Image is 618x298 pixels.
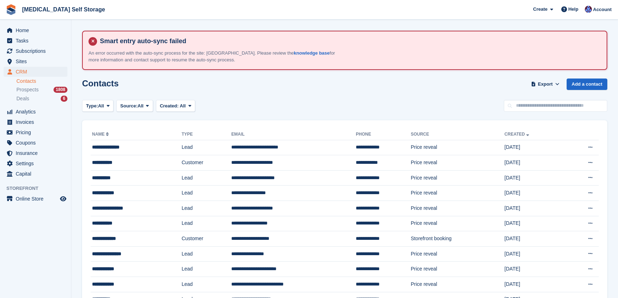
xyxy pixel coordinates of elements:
[505,216,564,231] td: [DATE]
[156,100,195,112] button: Created: All
[182,170,231,186] td: Lead
[16,95,67,102] a: Deals 6
[182,140,231,155] td: Lead
[97,37,601,45] h4: Smart entry auto-sync failed
[116,100,153,112] button: Source: All
[182,246,231,262] td: Lead
[505,186,564,201] td: [DATE]
[411,201,505,216] td: Price reveal
[505,170,564,186] td: [DATE]
[138,102,144,110] span: All
[59,195,67,203] a: Preview store
[98,102,104,110] span: All
[182,231,231,247] td: Customer
[182,216,231,231] td: Lead
[4,194,67,204] a: menu
[411,216,505,231] td: Price reveal
[182,186,231,201] td: Lead
[16,56,59,66] span: Sites
[16,95,29,102] span: Deals
[182,277,231,292] td: Lead
[16,148,59,158] span: Insurance
[231,129,356,140] th: Email
[16,117,59,127] span: Invoices
[182,262,231,277] td: Lead
[6,185,71,192] span: Storefront
[180,103,186,108] span: All
[182,201,231,216] td: Lead
[16,127,59,137] span: Pricing
[356,129,411,140] th: Phone
[16,78,67,85] a: Contacts
[411,155,505,171] td: Price reveal
[182,155,231,171] td: Customer
[4,169,67,179] a: menu
[505,132,531,137] a: Created
[538,81,553,88] span: Export
[92,132,110,137] a: Name
[4,67,67,77] a: menu
[16,36,59,46] span: Tasks
[182,129,231,140] th: Type
[505,246,564,262] td: [DATE]
[411,170,505,186] td: Price reveal
[533,6,547,13] span: Create
[4,127,67,137] a: menu
[6,4,16,15] img: stora-icon-8386f47178a22dfd0bd8f6a31ec36ba5ce8667c1dd55bd0f319d3a0aa187defe.svg
[505,231,564,247] td: [DATE]
[505,277,564,292] td: [DATE]
[505,201,564,216] td: [DATE]
[120,102,137,110] span: Source:
[54,87,67,93] div: 1808
[4,25,67,35] a: menu
[411,246,505,262] td: Price reveal
[16,194,59,204] span: Online Store
[160,103,179,108] span: Created:
[16,107,59,117] span: Analytics
[16,86,39,93] span: Prospects
[567,79,607,90] a: Add a contact
[16,67,59,77] span: CRM
[411,186,505,201] td: Price reveal
[16,158,59,168] span: Settings
[16,86,67,94] a: Prospects 1808
[530,79,561,90] button: Export
[61,96,67,102] div: 6
[4,117,67,127] a: menu
[4,46,67,56] a: menu
[505,140,564,155] td: [DATE]
[411,140,505,155] td: Price reveal
[4,138,67,148] a: menu
[16,25,59,35] span: Home
[505,262,564,277] td: [DATE]
[4,158,67,168] a: menu
[505,155,564,171] td: [DATE]
[593,6,612,13] span: Account
[4,36,67,46] a: menu
[4,56,67,66] a: menu
[86,102,98,110] span: Type:
[4,148,67,158] a: menu
[4,107,67,117] a: menu
[411,262,505,277] td: Price reveal
[568,6,578,13] span: Help
[411,277,505,292] td: Price reveal
[88,50,338,64] p: An error occurred with the auto-sync process for the site: [GEOGRAPHIC_DATA]. Please review the f...
[294,50,329,56] a: knowledge base
[82,100,113,112] button: Type: All
[82,79,119,88] h1: Contacts
[411,129,505,140] th: Source
[16,46,59,56] span: Subscriptions
[585,6,592,13] img: Helen Walker
[411,231,505,247] td: Storefront booking
[16,138,59,148] span: Coupons
[19,4,108,15] a: [MEDICAL_DATA] Self Storage
[16,169,59,179] span: Capital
